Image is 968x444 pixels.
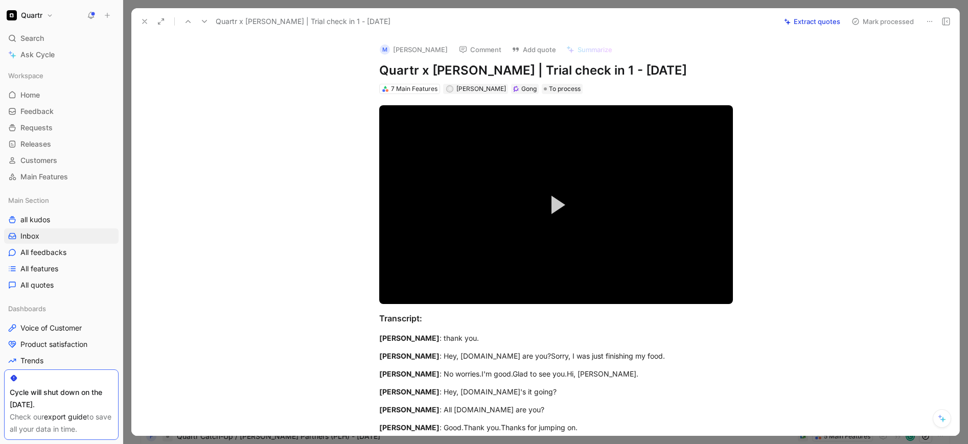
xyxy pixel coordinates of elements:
span: All feedbacks [20,247,66,258]
span: Ask Cycle [20,49,55,61]
span: Search [20,32,44,44]
div: Main Sectionall kudosInboxAll feedbacksAll featuresAll quotes [4,193,119,293]
a: Releases [4,136,119,152]
img: Quartr [7,10,17,20]
div: : No worries.I'm good.Glad to see you.Hi, [PERSON_NAME]. [379,368,733,379]
span: Feedback [20,106,54,116]
a: All feedbacks [4,245,119,260]
a: Product satisfaction [4,337,119,352]
div: 7 Main Features [391,84,437,94]
span: To process [549,84,581,94]
h1: Quartr [21,11,42,20]
button: Extract quotes [779,14,845,29]
span: Releases [20,139,51,149]
a: export guide [44,412,87,421]
mark: [PERSON_NAME] [379,423,440,432]
div: Check our to save all your data in time. [10,411,113,435]
mark: [PERSON_NAME] [379,387,440,396]
a: Home [4,87,119,103]
div: Video Player [379,105,733,304]
div: Gong [521,84,537,94]
div: O [447,86,452,92]
button: QuartrQuartr [4,8,56,22]
div: Search [4,31,119,46]
span: Product satisfaction [20,339,87,349]
button: Add quote [507,42,561,57]
a: All quotes [4,277,119,293]
div: : Good.Thank you.Thanks for jumping on. [379,422,733,433]
span: Quartr x [PERSON_NAME] | Trial check in 1 - [DATE] [216,15,390,28]
span: All features [20,264,58,274]
a: Feedback [4,104,119,119]
a: Voice of Customer [4,320,119,336]
button: Comment [454,42,506,57]
span: Dashboards [8,303,46,314]
div: : Hey, [DOMAIN_NAME] are you?Sorry, I was just finishing my food. [379,350,733,361]
span: [PERSON_NAME] [456,85,506,92]
a: Trends [4,353,119,368]
div: Transcript: [379,312,733,324]
div: Main Section [4,193,119,208]
mark: [PERSON_NAME] [379,369,440,378]
span: Customers [20,155,57,166]
div: M [380,44,390,55]
div: Workspace [4,68,119,83]
span: Home [20,90,40,100]
a: Main Features [4,169,119,184]
a: Requests [4,120,119,135]
h1: Quartr x [PERSON_NAME] | Trial check in 1 - [DATE] [379,62,733,79]
mark: [PERSON_NAME] [379,334,440,342]
div: : thank you. [379,333,733,343]
mark: [PERSON_NAME] [379,405,440,414]
div: Cycle will shut down on the [DATE]. [10,386,113,411]
button: Summarize [562,42,617,57]
span: Voice of Customer [20,323,82,333]
span: all kudos [20,215,50,225]
button: Mark processed [847,14,918,29]
span: Inbox [20,231,39,241]
span: Requests [20,123,53,133]
a: All features [4,261,119,276]
div: DashboardsVoice of CustomerProduct satisfactionTrendsFeature viewCustomer view [4,301,119,401]
div: : Hey, [DOMAIN_NAME]'s it going? [379,386,733,397]
a: all kudos [4,212,119,227]
span: Main Section [8,195,49,205]
span: Summarize [578,45,612,54]
a: Ask Cycle [4,47,119,62]
a: Customers [4,153,119,168]
mark: [PERSON_NAME] [379,352,440,360]
div: To process [542,84,583,94]
span: Workspace [8,71,43,81]
a: Inbox [4,228,119,244]
button: Play Video [533,182,579,228]
div: : All [DOMAIN_NAME] are you? [379,404,733,415]
span: Trends [20,356,43,366]
span: All quotes [20,280,54,290]
span: Main Features [20,172,68,182]
button: M[PERSON_NAME] [375,42,452,57]
div: Dashboards [4,301,119,316]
